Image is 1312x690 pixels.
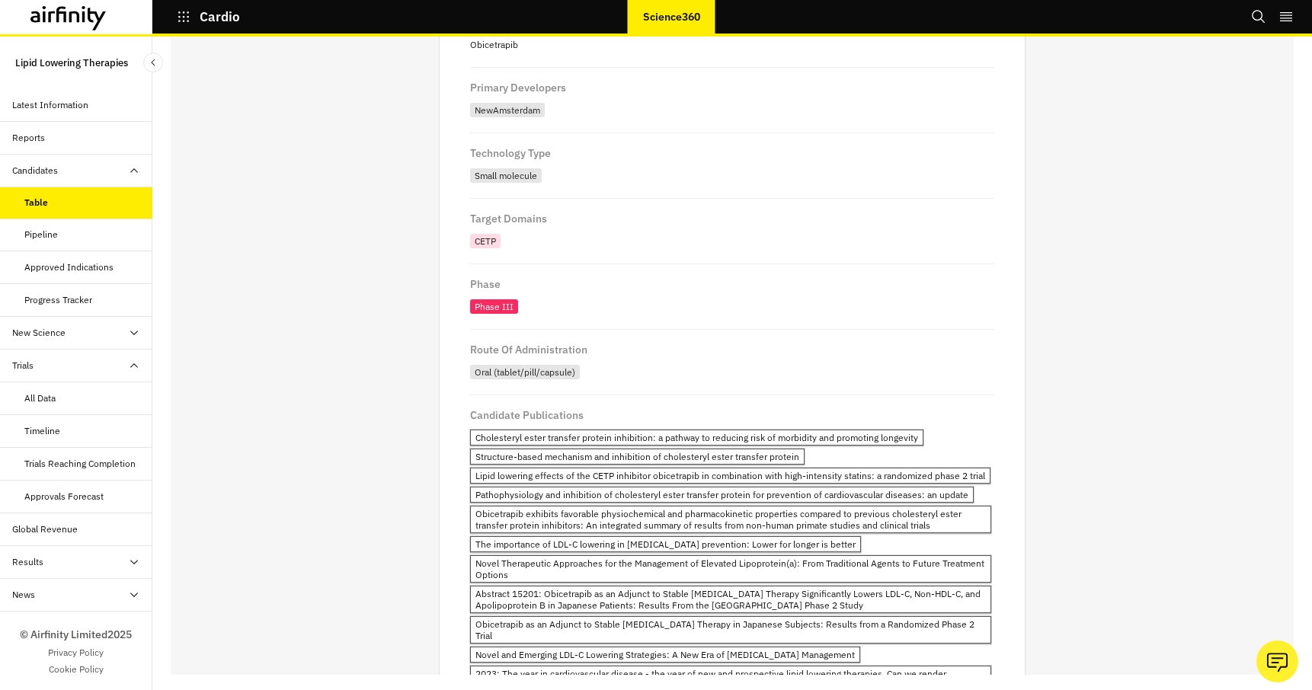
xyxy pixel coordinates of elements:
div: Cholesteryl ester transfer protein inhibition: a pathway to reducing risk of morbidity and promot... [470,430,923,446]
p: Obicetrapib [470,35,994,55]
div: The importance of LDL-C lowering in [MEDICAL_DATA] prevention: Lower for longer is better [470,536,861,552]
a: Cholesteryl ester transfer protein inhibition: a pathway to reducing risk of morbidity and promot... [470,430,926,444]
a: Structure-based mechanism and inhibition of cholesteryl ester transfer protein [470,449,808,463]
div: Candidate Publications [470,407,584,420]
div: Global Revenue [12,522,78,536]
div: News [12,588,35,602]
a: Cookie Policy [49,663,104,676]
div: Oral (tablet/pill/capsule) [470,365,580,379]
div: Candidates [12,164,58,177]
div: Approvals Forecast [24,490,104,503]
div: Small molecule [470,165,994,186]
div: Trials [12,359,34,372]
div: Reports [12,131,45,145]
a: Obicetrapib exhibits favorable physiochemical and pharmacokinetic properties compared to previous... [470,518,994,532]
div: Novel and Emerging LDL-C Lowering Strategies: A New Era of [MEDICAL_DATA] Management [470,647,860,663]
a: Pathophysiology and inhibition of cholesteryl ester transfer protein for prevention of cardiovasc... [470,487,977,501]
button: Ask our analysts [1256,640,1298,682]
div: Table [24,196,48,209]
div: Structure-based mechanism and inhibition of cholesteryl ester transfer protein [470,449,805,465]
div: Pipeline [24,228,58,241]
button: Search [1251,4,1266,30]
div: Technology Type [470,145,551,158]
div: Results [12,555,43,569]
a: Obicetrapib as an Adjunct to Stable [MEDICAL_DATA] Therapy in Japanese Subjects: Results from a R... [470,628,994,642]
div: Target Domains [470,211,547,224]
div: Obicetrapib exhibits favorable physiochemical and pharmacokinetic properties compared to previous... [470,506,991,533]
p: Lipid Lowering Therapies [15,49,128,77]
div: Approved Indications [24,260,114,274]
div: Obicetrapib as an Adjunct to Stable [MEDICAL_DATA] Therapy in Japanese Subjects: Results from a R... [470,616,991,644]
div: Lipid lowering effects of the CETP inhibitor obicetrapib in combination with high-intensity stati... [470,468,990,484]
div: NewAmsterdam [470,99,994,120]
div: New Science [12,326,66,340]
a: The importance of LDL-C lowering in [MEDICAL_DATA] prevention: Lower for longer is better [470,537,864,551]
div: Oral (tablet/pill/capsule) [470,361,994,382]
div: NewAmsterdam [470,103,545,117]
p: Cardio [200,10,241,24]
a: Novel Therapeutic Approaches for the Management of Elevated Lipoprotein(a): From Traditional Agen... [470,567,994,581]
div: Route Of Administration [470,342,587,355]
button: Cardio [177,4,241,30]
div: Novel Therapeutic Approaches for the Management of Elevated Lipoprotein(a): From Traditional Agen... [470,555,991,583]
div: Phase [470,276,501,289]
div: Progress Tracker [24,293,92,307]
div: Phase III [470,299,518,314]
div: Latest Information [12,98,88,112]
div: Abstract 15201: Obicetrapib as an Adjunct to Stable [MEDICAL_DATA] Therapy Significantly Lowers L... [470,586,991,613]
div: CETP [470,234,501,248]
div: Trials Reaching Completion [24,457,136,471]
a: Privacy Policy [48,646,104,660]
div: Phase III [470,295,994,317]
div: All Data [24,391,56,405]
div: CETP [470,230,994,251]
div: Pathophysiology and inhibition of cholesteryl ester transfer protein for prevention of cardiovasc... [470,487,974,503]
a: Abstract 15201: Obicetrapib as an Adjunct to Stable [MEDICAL_DATA] Therapy Significantly Lowers L... [470,598,994,612]
p: © Airfinity Limited 2025 [20,627,132,643]
button: Close Sidebar [143,53,163,72]
a: Lipid lowering effects of the CETP inhibitor obicetrapib in combination with high-intensity stati... [470,468,994,482]
div: Timeline [24,424,60,438]
p: Science360 [643,11,700,23]
div: Primary Developers [470,80,566,93]
div: Small molecule [470,168,542,183]
a: Novel and Emerging LDL-C Lowering Strategies: A New Era of [MEDICAL_DATA] Management [470,647,863,661]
